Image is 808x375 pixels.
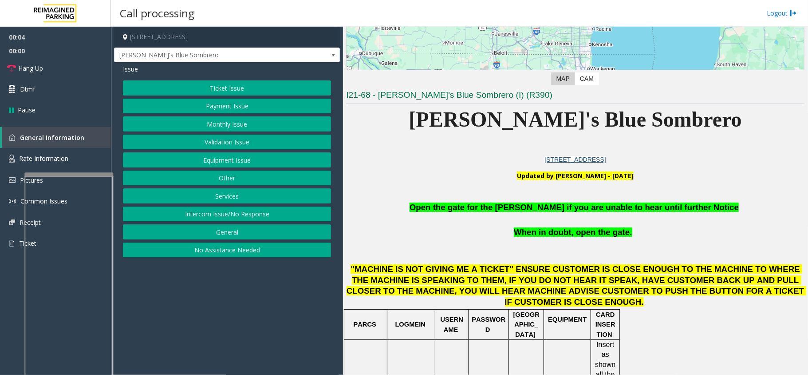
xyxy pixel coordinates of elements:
span: Common Issues [20,197,67,205]
span: Ticket [19,239,36,247]
img: 'icon' [9,198,16,205]
span: Hang Up [18,64,43,73]
button: Validation Issue [123,135,331,150]
span: Receipt [20,218,41,227]
a: Logout [767,8,797,18]
button: Intercom Issue/No Response [123,207,331,222]
h3: I21-68 - [PERSON_NAME]'s Blue Sombrero (I) (R390) [346,89,804,104]
button: Services [123,188,331,203]
span: LOGMEIN [395,321,426,328]
button: Other [123,171,331,186]
span: [GEOGRAPHIC_DATA] [513,311,540,338]
button: Monthly Issue [123,116,331,132]
label: Map [551,72,575,85]
img: logout [790,8,797,18]
img: 'icon' [9,219,15,225]
img: 'icon' [9,155,15,163]
button: Ticket Issue [123,80,331,96]
button: Equipment Issue [123,152,331,168]
img: 'icon' [9,239,15,247]
span: [PERSON_NAME]'s Blue Sombrero [114,48,295,62]
b: Updated by [PERSON_NAME] - [DATE] [517,172,634,180]
button: Payment Issue [123,99,331,114]
span: EQUIPMENT [548,316,587,323]
span: Issue [123,64,138,74]
span: Pause [18,105,35,115]
a: [STREET_ADDRESS] [544,156,606,163]
img: 'icon' [9,134,16,141]
button: No Assistance Needed [123,243,331,258]
span: CARD INSERTION [595,311,617,338]
button: General [123,224,331,239]
label: CAM [575,72,599,85]
span: Pictures [20,176,43,184]
span: Rate Information [19,154,68,163]
span: PARCS [354,321,376,328]
span: [PERSON_NAME]'s Blue Sombrero [409,108,742,131]
span: Dtmf [20,84,35,94]
span: USERNAME [441,316,463,333]
img: 'icon' [9,177,16,183]
h3: Call processing [115,2,199,24]
span: When in doubt, open the gate. [514,227,632,237]
a: General Information [2,127,111,148]
span: Open the gate for the [PERSON_NAME] if you are unable to hear until further Notice [410,203,739,212]
span: "MACHINE IS NOT GIVING ME A TICKET" ENSURE CUSTOMER IS CLOSE ENOUGH TO THE MACHINE TO WHERE THE M... [347,264,806,307]
span: General Information [20,133,84,142]
h4: [STREET_ADDRESS] [114,27,340,48]
span: PASSWORD [472,316,505,333]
